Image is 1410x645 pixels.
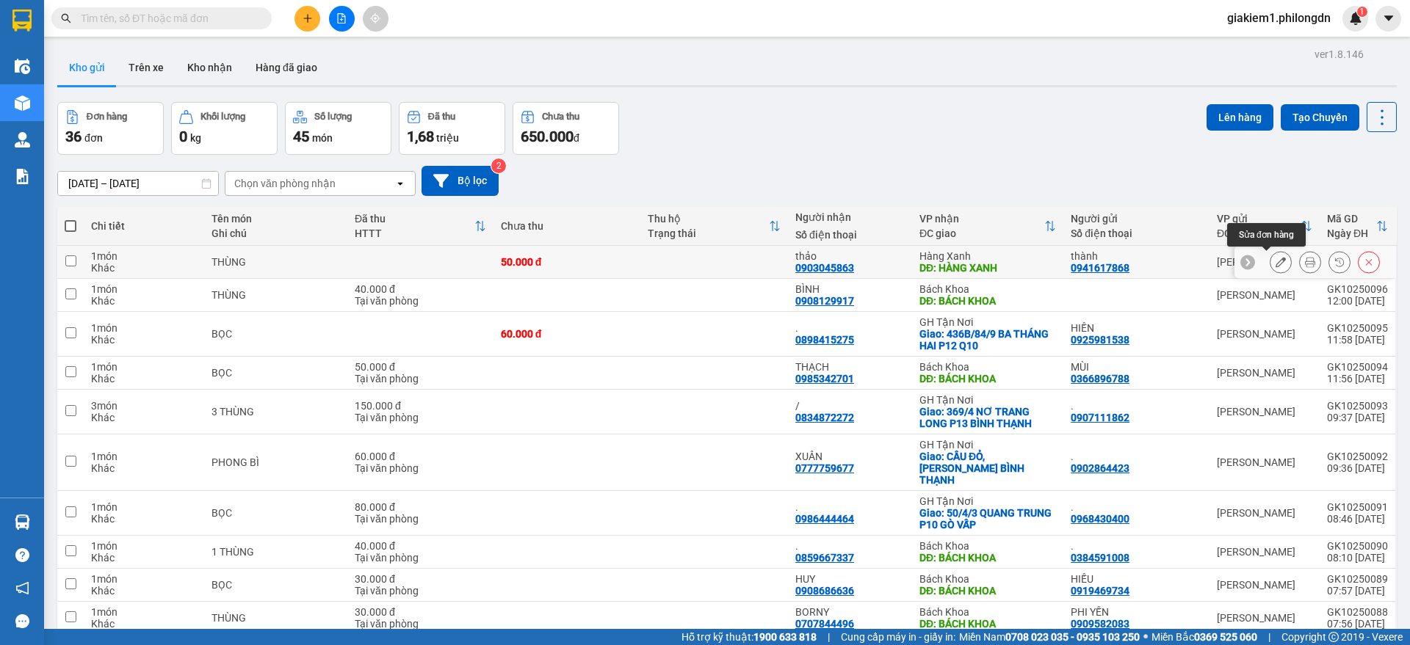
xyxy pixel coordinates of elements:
[285,102,391,155] button: Số lượng45món
[91,501,196,513] div: 1 món
[1327,540,1388,552] div: GK10250090
[1327,573,1388,585] div: GK10250089
[91,295,196,307] div: Khác
[58,172,218,195] input: Select a date range.
[919,394,1056,406] div: GH Tận Nơi
[795,573,905,585] div: HUY
[91,462,196,474] div: Khác
[1071,334,1129,346] div: 0925981538
[1071,585,1129,597] div: 0919469734
[1071,322,1202,334] div: HIỀN
[91,618,196,630] div: Khác
[919,283,1056,295] div: Bách Khoa
[919,250,1056,262] div: Hàng Xanh
[211,579,340,591] div: BỌC
[795,606,905,618] div: BORNY
[919,451,1056,486] div: Giao: CẦU ĐỎ, NGUYỄN XÍ BÌNH THẠNH
[91,585,196,597] div: Khác
[1071,400,1202,412] div: .
[91,451,196,462] div: 1 món
[1327,400,1388,412] div: GK10250093
[91,606,196,618] div: 1 món
[91,250,196,262] div: 1 món
[176,50,244,85] button: Kho nhận
[795,283,905,295] div: BÌNH
[919,373,1056,385] div: DĐ: BÁCH KHOA
[1328,632,1339,642] span: copyright
[1071,540,1202,552] div: .
[1270,251,1292,273] div: Sửa đơn hàng
[1217,328,1312,340] div: [PERSON_NAME]
[753,631,817,643] strong: 1900 633 818
[795,540,905,552] div: .
[1217,367,1312,379] div: [PERSON_NAME]
[1143,634,1148,640] span: ⚪️
[200,112,245,122] div: Khối lượng
[65,128,82,145] span: 36
[1217,546,1312,558] div: [PERSON_NAME]
[355,513,486,525] div: Tại văn phòng
[795,501,905,513] div: .
[521,128,574,145] span: 650.000
[501,328,634,340] div: 60.000 đ
[91,361,196,373] div: 1 món
[91,400,196,412] div: 3 món
[1151,629,1257,645] span: Miền Bắc
[1217,227,1301,239] div: ĐC lấy
[1327,513,1388,525] div: 08:46 [DATE]
[91,334,196,346] div: Khác
[91,220,196,232] div: Chi tiết
[795,513,854,525] div: 0986444464
[1071,361,1202,373] div: MÙI
[795,250,905,262] div: thảo
[513,102,619,155] button: Chưa thu650.000đ
[1207,104,1273,131] button: Lên hàng
[15,132,30,147] img: warehouse-icon
[919,316,1056,328] div: GH Tận Nơi
[795,585,854,597] div: 0908686636
[294,6,320,32] button: plus
[1071,262,1129,274] div: 0941617868
[1071,573,1202,585] div: HIẾU
[795,412,854,423] div: 0834872272
[795,295,854,307] div: 0908129917
[61,13,71,23] span: search
[15,95,30,111] img: warehouse-icon
[1210,207,1320,246] th: Toggle SortBy
[1005,631,1140,643] strong: 0708 023 035 - 0935 103 250
[1217,289,1312,301] div: [PERSON_NAME]
[370,13,380,23] span: aim
[355,213,474,225] div: Đã thu
[355,373,486,385] div: Tại văn phòng
[171,102,278,155] button: Khối lượng0kg
[336,13,347,23] span: file-add
[84,132,103,144] span: đơn
[1320,207,1395,246] th: Toggle SortBy
[1327,295,1388,307] div: 12:00 [DATE]
[795,552,854,564] div: 0859667337
[1071,513,1129,525] div: 0968430400
[919,295,1056,307] div: DĐ: BÁCH KHOA
[1071,618,1129,630] div: 0909582083
[117,50,176,85] button: Trên xe
[15,581,29,595] span: notification
[87,112,127,122] div: Đơn hàng
[355,227,474,239] div: HTTT
[795,361,905,373] div: THẠCH
[1327,618,1388,630] div: 07:56 [DATE]
[1217,406,1312,418] div: [PERSON_NAME]
[1071,552,1129,564] div: 0384591008
[501,256,634,268] div: 50.000 đ
[355,451,486,462] div: 60.000 đ
[303,13,313,23] span: plus
[1217,456,1312,468] div: [PERSON_NAME]
[1327,451,1388,462] div: GK10250092
[91,322,196,334] div: 1 món
[436,132,459,144] span: triệu
[1071,373,1129,385] div: 0366896788
[15,614,29,628] span: message
[347,207,493,246] th: Toggle SortBy
[919,606,1056,618] div: Bách Khoa
[919,618,1056,630] div: DĐ: BÁCH KHOA
[91,573,196,585] div: 1 món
